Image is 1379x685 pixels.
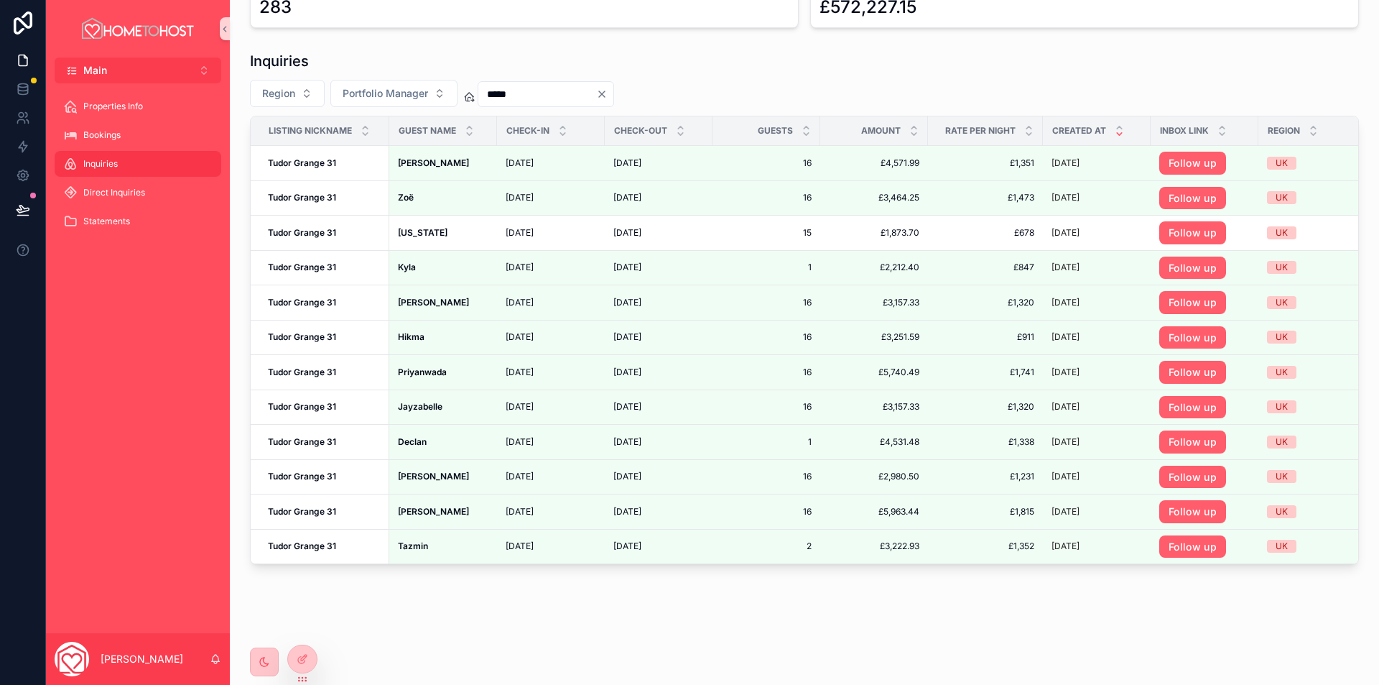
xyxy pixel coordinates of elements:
a: Tudor Grange 31 [268,541,381,552]
a: Follow up [1159,361,1250,384]
a: £1,231 [937,471,1034,482]
a: [DATE] [506,262,596,273]
a: £3,464.25 [829,192,919,203]
span: £4,531.48 [829,436,919,448]
a: Bookings [55,122,221,148]
a: Follow up [1159,535,1250,558]
strong: Zoë [398,192,414,203]
span: 16 [721,506,812,518]
a: £3,157.33 [829,401,919,413]
a: Follow up [1159,466,1226,489]
a: £911 [937,331,1034,343]
a: £1,473 [937,192,1034,203]
span: [DATE] [506,331,534,343]
strong: Kyla [398,262,416,272]
a: Tudor Grange 31 [268,227,381,239]
a: UK [1267,191,1357,204]
span: £3,251.59 [829,331,919,343]
strong: Declan [398,436,427,447]
h1: Inquiries [250,51,309,71]
strong: Tudor Grange 31 [268,506,336,517]
a: Declan [398,436,488,448]
a: Tudor Grange 31 [268,506,381,518]
p: [DATE] [1051,367,1079,378]
a: Follow up [1159,221,1250,244]
a: £1,815 [937,506,1034,518]
span: £5,740.49 [829,367,919,378]
span: [DATE] [506,157,534,169]
a: Tudor Grange 31 [268,401,381,413]
a: [DATE] [613,436,704,448]
a: [PERSON_NAME] [398,471,488,482]
a: [PERSON_NAME] [398,297,488,308]
a: Tudor Grange 31 [268,367,381,378]
a: £678 [937,227,1034,239]
span: Statements [83,216,130,227]
a: [DATE] [613,367,704,378]
a: Follow up [1159,291,1226,314]
a: Follow up [1159,152,1250,175]
span: [DATE] [613,192,641,203]
div: UK [1276,226,1288,239]
span: [DATE] [613,471,641,482]
span: £1,338 [937,436,1034,448]
strong: Tudor Grange 31 [268,157,336,168]
a: [DATE] [506,506,596,518]
span: 1 [721,436,812,448]
strong: Tudor Grange 31 [268,436,336,447]
a: Follow up [1159,152,1226,175]
p: [DATE] [1051,297,1079,308]
a: 1 [721,262,812,273]
div: UK [1276,366,1288,379]
span: £4,571.99 [829,157,919,169]
a: [DATE] [1051,192,1142,203]
a: [DATE] [613,506,704,518]
a: [DATE] [613,192,704,203]
span: [DATE] [613,157,641,169]
strong: Tudor Grange 31 [268,227,336,238]
p: [DATE] [1051,192,1079,203]
span: [DATE] [613,297,641,308]
a: 2 [721,541,812,552]
span: [DATE] [613,262,641,273]
a: [PERSON_NAME] [398,506,488,518]
a: [DATE] [1051,227,1142,239]
strong: [PERSON_NAME] [398,297,469,308]
a: UK [1267,296,1357,309]
img: App logo [80,17,196,40]
div: UK [1276,505,1288,518]
a: Follow up [1159,466,1250,489]
span: [DATE] [506,227,534,239]
span: [DATE] [506,192,534,203]
span: [DATE] [506,541,534,552]
a: £1,320 [937,401,1034,413]
a: Follow up [1159,500,1250,523]
button: Clear [596,88,613,100]
a: [DATE] [613,262,704,273]
span: Inbox link [1160,125,1209,137]
a: [DATE] [1051,436,1142,448]
button: Select Button [250,80,325,107]
span: £1,873.70 [829,227,919,239]
a: UK [1267,331,1357,344]
span: [DATE] [613,401,641,413]
strong: [US_STATE] [398,227,447,238]
a: £5,963.44 [829,506,919,518]
span: Inquiries [83,158,118,170]
span: Bookings [83,129,121,141]
a: Follow up [1159,187,1250,210]
a: Follow up [1159,396,1226,419]
a: [DATE] [506,367,596,378]
strong: Priyanwada [398,367,447,377]
strong: Tudor Grange 31 [268,471,336,482]
div: UK [1276,540,1288,553]
div: UK [1276,296,1288,309]
a: £847 [937,262,1034,273]
a: [DATE] [1051,367,1142,378]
